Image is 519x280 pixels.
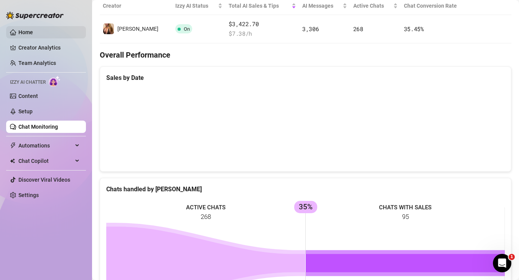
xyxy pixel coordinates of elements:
div: Chats handled by [PERSON_NAME] [106,184,505,194]
span: Izzy AI Chatter [10,79,46,86]
a: Home [18,29,33,35]
span: 35.45 % [404,25,424,33]
span: AI Messages [302,2,341,10]
span: $3,422.70 [229,20,296,29]
h4: Overall Performance [100,50,511,60]
span: Active Chats [353,2,392,10]
div: Sales by Date [106,73,505,83]
a: Creator Analytics [18,41,80,54]
span: On [184,26,190,32]
span: [PERSON_NAME] [117,26,158,32]
span: thunderbolt [10,142,16,149]
a: Team Analytics [18,60,56,66]
a: Discover Viral Videos [18,177,70,183]
span: Chat Copilot [18,155,73,167]
span: 1 [509,254,515,260]
a: Chat Monitoring [18,124,58,130]
span: 268 [353,25,363,33]
a: Setup [18,108,33,114]
img: logo-BBDzfeDw.svg [6,12,64,19]
span: 3,306 [302,25,319,33]
span: $ 7.38 /h [229,29,296,38]
img: Chat Copilot [10,158,15,164]
span: Izzy AI Status [175,2,216,10]
button: right [473,23,486,35]
span: Automations [18,139,73,152]
iframe: Intercom live chat [493,254,511,272]
img: AI Chatter [49,76,61,87]
img: Noelle [103,23,114,34]
a: Content [18,93,38,99]
span: right [477,26,482,31]
a: Settings [18,192,39,198]
span: Total AI Sales & Tips [229,2,290,10]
